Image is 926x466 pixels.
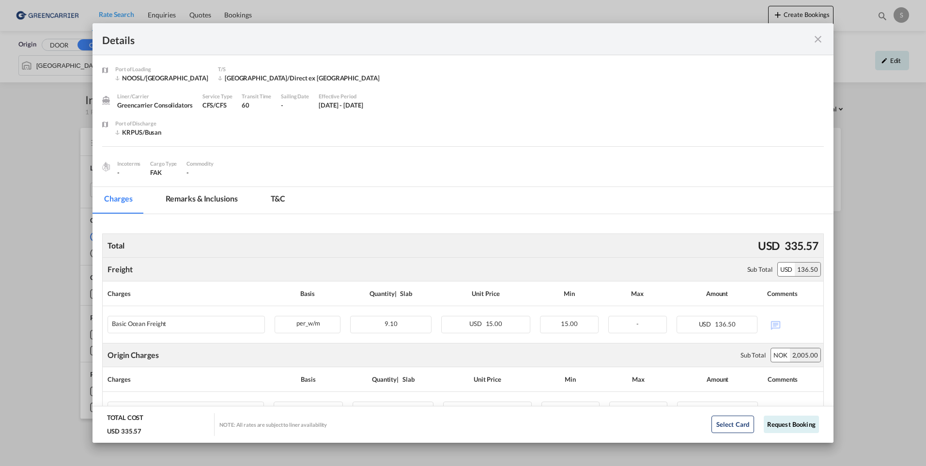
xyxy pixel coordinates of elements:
div: KRPUS/Busan [115,128,193,137]
div: Max [609,372,667,387]
th: Comments [763,367,823,392]
div: No Comments Available [767,316,818,333]
span: 15.00 [486,320,503,327]
md-tab-item: T&C [259,187,297,214]
button: Select Card [711,416,754,433]
div: 1 Aug 2025 - 31 Aug 2025 [319,101,363,109]
div: Hamburg/Direct ex Hamburg [218,74,380,82]
div: Sub Total [741,351,766,359]
div: FAK [150,168,177,177]
div: Effective Period [319,92,363,101]
span: USD [469,320,484,327]
div: Amount [677,372,758,387]
div: Origin Charges [108,350,159,360]
div: Details [102,33,752,45]
div: Quantity | Slab [353,372,433,387]
div: Max [608,286,667,301]
span: USD [699,320,714,328]
div: Transit Time [242,92,271,101]
div: per_w/m [275,316,340,328]
div: NOK [771,348,790,362]
div: Charges [108,286,264,301]
div: Cargo Type [150,159,177,168]
div: Freight [108,264,132,275]
span: - [636,320,639,327]
div: Greencarrier Consolidators [117,101,192,109]
img: cargo.png [101,161,111,172]
span: 136.50 [715,320,735,328]
md-pagination-wrapper: Use the left and right arrow keys to navigate between tabs [93,187,307,214]
div: Port of Loading [115,65,208,74]
span: 15.00 [561,320,578,327]
div: NOTE: All rates are subject to liner availability [219,421,327,428]
md-tab-item: Charges [93,187,144,214]
div: Total [105,238,127,253]
md-icon: icon-close fg-AAA8AD m-0 cursor [812,33,824,45]
span: 9.10 [385,320,398,327]
div: Commodity [186,159,213,168]
div: Service Type [202,92,232,101]
div: Liner/Carrier [117,92,192,101]
div: Sailing Date [281,92,309,101]
span: CFS/CFS [202,101,227,109]
button: Request Booking [764,416,819,433]
div: Quantity | Slab [350,286,432,301]
div: 136.50 [795,263,820,276]
div: T/S [218,65,380,74]
div: per_w/m [274,402,342,414]
div: Amount [677,286,758,301]
md-tab-item: Remarks & Inclusions [154,187,249,214]
div: Sub Total [747,265,772,274]
div: Min [541,372,600,387]
div: USD [778,263,795,276]
div: Unit Price [443,372,532,387]
div: 2,005.00 [790,348,820,362]
div: Unit Price [441,286,530,301]
span: - [186,169,189,176]
div: - [117,168,140,177]
div: Basic Ocean Freight [112,320,166,327]
div: USD 335.57 [107,427,141,435]
th: Comments [762,281,823,306]
div: Min [540,286,599,301]
div: Port of Discharge [115,119,193,128]
div: TOTAL COST [107,413,143,427]
md-dialog: Port of Loading ... [93,23,833,443]
div: Basis [275,286,341,301]
div: NOOSL/Oslo [115,74,208,82]
div: USD [756,235,783,256]
div: 335.57 [782,235,820,256]
div: 60 [242,101,271,109]
div: No Comments Available [768,402,818,419]
div: Incoterms [117,159,140,168]
div: Basis [274,372,343,387]
div: - [281,101,309,109]
div: Charges [108,372,264,387]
